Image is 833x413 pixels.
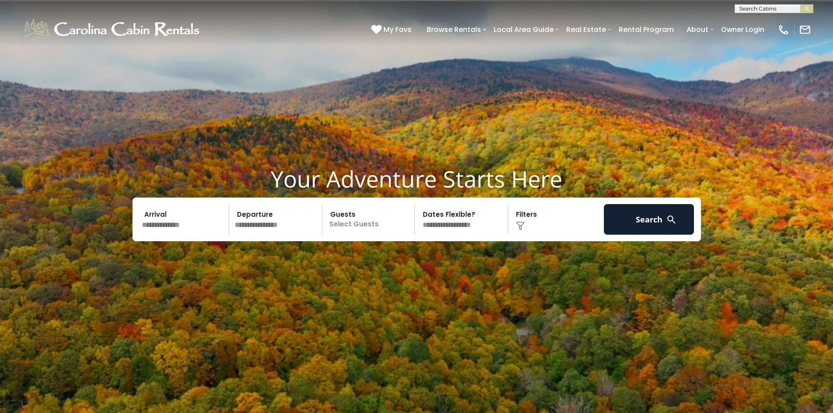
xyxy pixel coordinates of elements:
[325,204,415,235] p: Select Guests
[799,24,811,36] img: mail-regular-white.png
[422,22,485,37] a: Browse Rentals
[7,165,826,192] h1: Your Adventure Starts Here
[383,24,411,35] span: My Favs
[604,204,694,235] button: Search
[489,22,558,37] a: Local Area Guide
[562,22,610,37] a: Real Estate
[717,22,769,37] a: Owner Login
[682,22,713,37] a: About
[371,24,414,35] a: My Favs
[777,24,790,36] img: phone-regular-white.png
[614,22,678,37] a: Rental Program
[666,214,677,225] img: search-regular-white.png
[22,17,203,43] img: White-1-1-2.png
[516,222,525,230] img: filter--v1.png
